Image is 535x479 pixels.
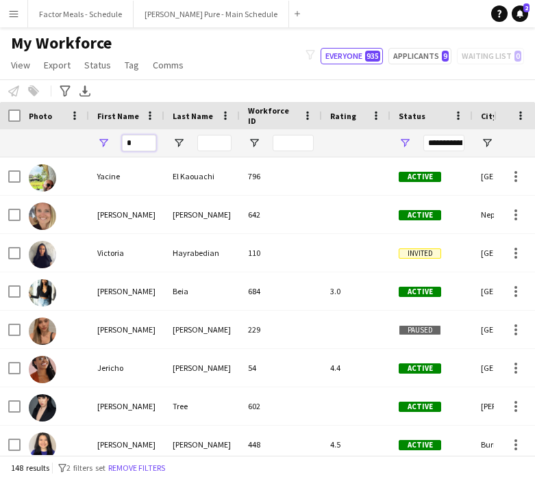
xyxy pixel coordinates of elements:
[512,5,528,22] a: 2
[11,33,112,53] span: My Workforce
[29,356,56,383] img: Jericho Allick
[164,349,240,387] div: [PERSON_NAME]
[122,135,156,151] input: First Name Filter Input
[164,272,240,310] div: Beia
[399,325,441,335] span: Paused
[240,157,322,195] div: 796
[29,394,56,422] img: Jessica Tree
[399,172,441,182] span: Active
[399,210,441,220] span: Active
[105,461,168,476] button: Remove filters
[197,135,232,151] input: Last Name Filter Input
[523,3,530,12] span: 2
[399,137,411,149] button: Open Filter Menu
[28,1,134,27] button: Factor Meals - Schedule
[11,59,30,71] span: View
[322,272,390,310] div: 3.0
[89,311,164,348] div: [PERSON_NAME]
[89,349,164,387] div: Jericho
[89,272,164,310] div: [PERSON_NAME]
[79,56,116,74] a: Status
[29,111,52,121] span: Photo
[5,56,36,74] a: View
[84,59,111,71] span: Status
[399,402,441,412] span: Active
[57,83,73,99] app-action-btn: Advanced filters
[322,426,390,463] div: 4.5
[164,157,240,195] div: El Kaouachi
[164,196,240,233] div: [PERSON_NAME]
[125,59,139,71] span: Tag
[164,426,240,463] div: [PERSON_NAME]
[442,51,449,62] span: 9
[29,318,56,345] img: Veronica Gomes
[44,59,71,71] span: Export
[29,164,56,192] img: Yacine El Kaouachi
[240,349,322,387] div: 54
[29,241,56,268] img: Victoria Hayrabedian
[89,196,164,233] div: [PERSON_NAME]
[153,59,184,71] span: Comms
[399,287,441,297] span: Active
[365,51,380,62] span: 935
[273,135,314,151] input: Workforce ID Filter Input
[164,234,240,272] div: Hayrabedian
[89,426,164,463] div: [PERSON_NAME]
[388,48,451,64] button: Applicants9
[330,111,356,121] span: Rating
[240,426,322,463] div: 448
[77,83,93,99] app-action-btn: Export XLSX
[173,137,185,149] button: Open Filter Menu
[97,111,139,121] span: First Name
[240,196,322,233] div: 642
[89,234,164,272] div: Victoria
[29,279,56,307] img: Veronica Beia
[240,272,322,310] div: 684
[164,311,240,348] div: [PERSON_NAME]
[248,105,297,126] span: Workforce ID
[481,111,497,121] span: City
[481,137,493,149] button: Open Filter Menu
[38,56,76,74] a: Export
[240,387,322,425] div: 602
[240,311,322,348] div: 229
[66,463,105,473] span: 2 filters set
[240,234,322,272] div: 110
[399,440,441,450] span: Active
[399,111,425,121] span: Status
[134,1,289,27] button: [PERSON_NAME] Pure - Main Schedule
[97,137,110,149] button: Open Filter Menu
[173,111,213,121] span: Last Name
[119,56,145,74] a: Tag
[164,387,240,425] div: Tree
[321,48,383,64] button: Everyone935
[322,349,390,387] div: 4.4
[399,248,441,259] span: Invited
[89,387,164,425] div: [PERSON_NAME]
[29,432,56,460] img: Tracy Vuong
[248,137,260,149] button: Open Filter Menu
[29,203,56,230] img: Cynthia Woods
[147,56,189,74] a: Comms
[399,363,441,374] span: Active
[89,157,164,195] div: Yacine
